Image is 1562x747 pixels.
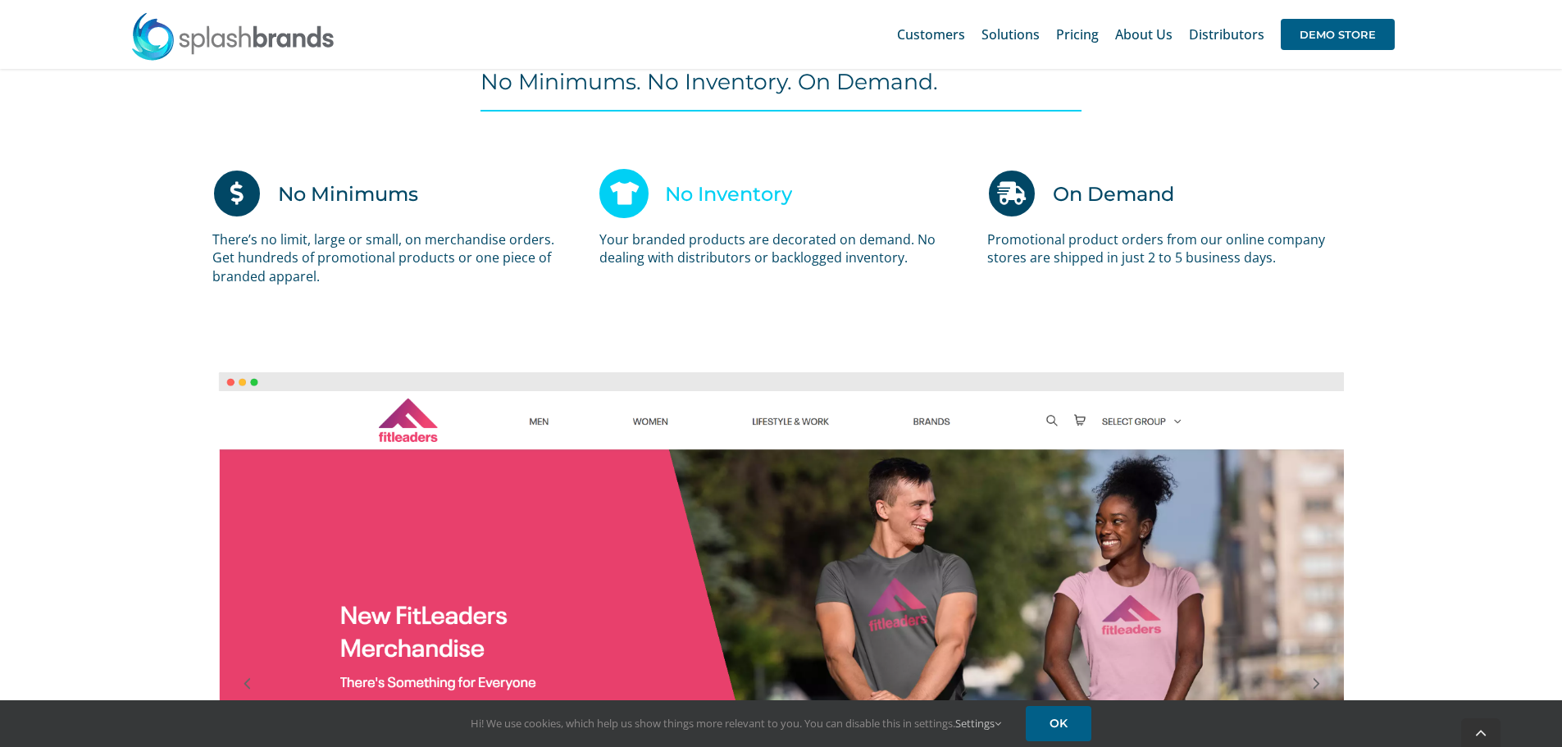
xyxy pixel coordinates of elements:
[987,230,1350,267] p: Promotional product orders from our online company stores are shipped in just 2 to 5 business days.
[212,230,575,285] p: There’s no limit, large or small, on merchandise orders. Get hundreds of promotional products or ...
[981,28,1040,41] span: Solutions
[955,716,1001,731] a: Settings
[1053,169,1174,218] h3: On Demand
[897,8,965,61] a: Customers
[1056,28,1099,41] span: Pricing
[1281,8,1395,61] a: DEMO STORE
[1115,28,1173,41] span: About Us
[480,69,1082,95] h4: No Minimums. No Inventory. On Demand.
[130,11,335,61] img: SplashBrands.com Logo
[1056,8,1099,61] a: Pricing
[1026,706,1091,741] a: OK
[1189,8,1264,61] a: Distributors
[1189,28,1264,41] span: Distributors
[665,169,792,218] h3: No Inventory
[897,8,1395,61] nav: Main Menu Sticky
[599,230,962,267] p: Your branded products are decorated on demand. No dealing with distributors or backlogged inventory.
[897,28,965,41] span: Customers
[471,716,1001,731] span: Hi! We use cookies, which help us show things more relevant to you. You can disable this in setti...
[278,169,418,218] h3: No Minimums
[1281,19,1395,50] span: DEMO STORE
